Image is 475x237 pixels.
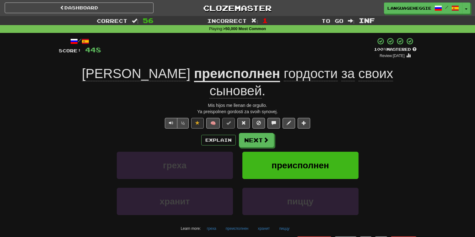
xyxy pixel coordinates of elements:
span: 100 % [374,47,386,52]
button: Play sentence audio (ctl+space) [165,118,177,129]
button: Discuss sentence (alt+u) [267,118,280,129]
button: ½ [177,118,189,129]
span: хранит [159,197,190,206]
span: греха [163,161,186,170]
div: / [59,37,101,45]
span: Inf [359,17,375,24]
button: преисполнен [222,224,252,233]
small: Learn more: [181,226,201,231]
small: Review: [DATE] [380,54,405,58]
a: LanguageHeggie / [384,3,462,14]
button: Explain [201,135,236,145]
span: 56 [143,17,154,24]
button: Ignore sentence (alt+i) [252,118,265,129]
button: 🧠 [206,118,220,129]
button: Next [239,133,274,147]
button: Reset to 0% Mastered (alt+r) [237,118,250,129]
a: Dashboard [5,3,154,13]
span: своих [359,66,393,81]
span: пиццу [287,197,313,206]
button: пиццу [242,188,359,215]
div: Mastered [374,47,417,52]
u: преисполнен [194,66,280,82]
span: : [348,18,355,24]
button: Add to collection (alt+a) [298,118,310,129]
button: пиццу [276,224,293,233]
button: Set this sentence to 100% Mastered (alt+m) [222,118,235,129]
span: за [341,66,355,81]
span: сыновей [209,83,262,98]
span: : [132,18,139,24]
button: хранит [117,188,233,215]
button: Unfavorite sentence (alt+f) [191,118,204,129]
div: Text-to-speech controls [164,118,189,129]
span: преисполнен [272,161,329,170]
div: Mis hijos me llenan de orgullo. [59,102,417,108]
button: преисполнен [242,152,359,179]
span: LanguageHeggie [387,5,431,11]
div: Ya preispolnen gordosti za svoih synovej. [59,108,417,115]
span: To go [321,18,343,24]
span: Incorrect [207,18,247,24]
span: Correct [97,18,127,24]
span: гордости [284,66,338,81]
a: Clozemaster [163,3,312,13]
span: . [209,66,393,98]
button: хранит [254,224,273,233]
span: : [251,18,258,24]
span: 1 [262,17,268,24]
span: [PERSON_NAME] [82,66,190,81]
span: / [445,5,448,9]
button: греха [203,224,220,233]
span: 448 [85,46,101,54]
span: Score: [59,48,81,53]
strong: >50,000 Most Common [223,27,266,31]
button: Edit sentence (alt+d) [283,118,295,129]
button: греха [117,152,233,179]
